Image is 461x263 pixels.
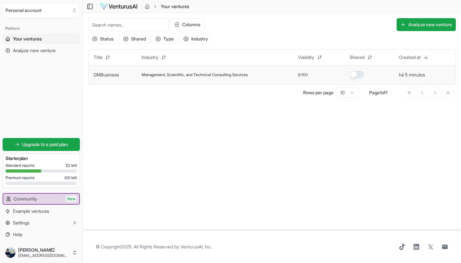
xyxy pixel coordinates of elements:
span: 1 [386,90,387,95]
span: [EMAIL_ADDRESS][DOMAIN_NAME] [18,253,70,258]
button: Type [151,34,178,44]
div: Domínio: [DOMAIN_NAME] [17,17,72,22]
span: Your ventures [13,36,42,42]
span: Standard reports [5,163,35,168]
span: of [381,90,386,95]
a: Analyze new venture [3,45,80,56]
button: Viability [294,52,326,63]
span: Settings [13,220,29,226]
h3: Starter plan [5,155,77,162]
div: Platform [3,23,80,34]
div: Domínio [34,41,49,46]
img: tab_keywords_by_traffic_grey.svg [68,41,73,46]
img: ACg8ocKFvNEs6yHkYSWo6o33aG4TzdU-Y5us1p8NM8jpCj4oV9_4Wxk=s96-c [5,247,16,258]
button: Industry [138,52,170,63]
span: Management, Scientific, and Technical Consulting Services [142,72,248,77]
span: Analyze new venture [13,47,56,54]
a: Help [3,229,80,240]
span: Premium reports [5,175,35,180]
div: v 4.0.25 [18,10,32,16]
span: Title [93,54,103,61]
div: Palavras-chave [75,41,104,46]
span: Community [14,196,37,202]
span: Viability [298,54,314,61]
img: logo_orange.svg [10,10,16,16]
span: Upgrade to a paid plan [22,141,68,148]
span: © Copyright 2025 . All Rights Reserved by . [96,244,212,250]
button: Shared [119,34,150,44]
span: 0 [298,72,301,77]
a: Example ventures [3,206,80,216]
a: CommunityNew [3,194,79,204]
span: New [66,196,77,202]
span: 0 / 0 left [64,175,77,180]
span: 1 / 2 left [65,163,77,168]
button: Analyze new venture [397,18,456,31]
button: Status [88,34,118,44]
span: 1 [380,90,381,95]
span: Example ventures [13,208,49,214]
input: Search names... [88,18,169,31]
span: Your ventures [161,3,189,10]
span: Created at [399,54,421,61]
button: Created at [395,52,433,63]
span: Shared [350,54,365,61]
nav: breadcrumb [145,3,189,10]
button: [PERSON_NAME][EMAIL_ADDRESS][DOMAIN_NAME] [3,245,80,260]
a: Your ventures [3,34,80,44]
a: GMBusiness [93,72,119,77]
p: Rows per page [303,89,334,96]
img: logo [100,3,138,10]
img: tab_domain_overview_orange.svg [27,41,32,46]
span: /100 [301,72,308,77]
a: VenturusAI, Inc [181,244,211,249]
span: [PERSON_NAME] [18,247,70,253]
span: Help [13,231,22,238]
button: há 5 minutos [399,72,425,78]
button: Industry [179,34,212,44]
button: Columns [170,18,204,31]
a: Upgrade to a paid plan [3,138,80,151]
button: GMBusiness [93,72,119,78]
span: Page [369,90,380,95]
button: Shared [346,52,376,63]
span: Industry [142,54,159,61]
button: Title [90,52,114,63]
button: Settings [3,218,80,228]
button: Select an organization [3,3,80,18]
img: website_grey.svg [10,17,16,22]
